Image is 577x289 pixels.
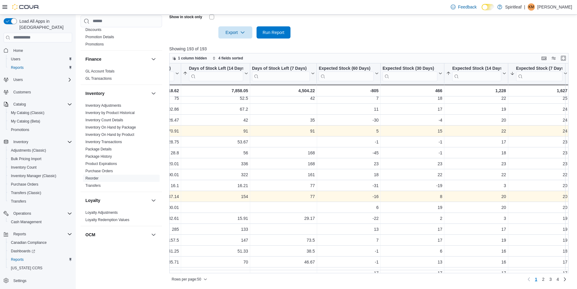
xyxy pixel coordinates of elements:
div: 19 [510,215,568,222]
span: GL Account Totals [85,69,114,74]
span: 3 [549,276,552,282]
span: Inventory Count [8,164,72,171]
a: Inventory Count [8,164,39,171]
span: Settings [13,278,26,283]
div: 91 [252,127,315,135]
div: 17 [446,138,506,146]
span: 4 [556,276,559,282]
button: Reports [6,255,75,264]
span: Inventory by Product Historical [85,110,135,115]
div: 23 [510,149,568,156]
img: Cova [12,4,39,10]
a: Feedback [448,1,479,13]
a: [US_STATE] CCRS [8,264,45,272]
span: Reports [8,256,72,263]
div: 15 [383,127,442,135]
div: Days of Stock Left (7 Days) [252,66,310,71]
a: Next page [561,276,569,283]
a: My Catalog (Classic) [8,109,47,116]
div: 22 [510,171,568,178]
button: OCM [85,232,149,238]
div: -45 [319,149,378,156]
button: Operations [11,210,34,217]
div: Expected Stock (7 Days) [516,66,562,81]
span: Reports [8,64,72,71]
span: Operations [11,210,72,217]
div: 336 [183,160,248,167]
span: Operations [13,211,31,216]
span: My Catalog (Beta) [8,118,72,125]
a: Inventory Count Details [85,118,123,122]
button: Adjustments (Classic) [6,146,75,155]
span: Bulk Pricing Import [11,156,41,161]
button: Expected Stock (14 Days) [446,66,506,81]
div: 67.2 [183,106,248,113]
div: Days of Stock Left (30 Days) [114,66,174,81]
div: 16.21 [183,182,248,189]
button: Operations [1,209,75,218]
div: 20 [510,204,568,211]
div: 18 [383,95,442,102]
div: 285 [114,226,179,233]
span: Transfers [8,198,72,205]
a: Home [11,47,25,54]
div: 161 [252,171,315,178]
div: 75 [114,95,179,102]
div: 19 [446,106,506,113]
div: 25 [510,95,568,102]
span: Cash Management [8,218,72,226]
span: Purchase Orders [8,181,72,188]
span: My Catalog (Beta) [11,119,40,124]
span: 1 [535,276,537,282]
a: Customers [11,89,33,96]
span: Users [11,57,20,62]
span: Adjustments (Classic) [8,147,72,154]
div: 8 [383,193,442,200]
div: 2 [383,215,442,222]
span: Package Details [85,147,112,152]
a: Transfers [85,183,101,188]
button: Inventory Count [6,163,75,172]
span: Reports [13,232,26,237]
div: 11 [319,106,378,113]
div: 42 [252,95,315,102]
div: -1 [383,149,442,156]
span: Reorder [85,176,98,181]
div: 28.75 [114,138,179,146]
div: 22 [446,171,506,178]
span: Home [11,47,72,54]
button: Loyalty [85,197,149,203]
div: 20 [510,193,568,200]
button: Expected Stock (30 Days) [383,66,442,81]
span: My Catalog (Classic) [11,110,45,115]
div: 6 [319,204,378,211]
a: Users [8,55,23,63]
a: Package History [85,154,112,159]
div: 28.8 [114,149,179,156]
span: Inventory [11,138,72,146]
span: Feedback [458,4,476,10]
span: Loyalty Adjustments [85,210,118,215]
span: Inventory Manager (Classic) [8,172,72,180]
a: Promotion Details [85,35,114,39]
a: Cash Management [8,218,44,226]
div: 20 [446,204,506,211]
span: Inventory Count [11,165,37,170]
button: OCM [150,231,157,238]
div: 720.01 [114,160,179,167]
div: Expected Stock (14 Days) [452,66,501,81]
a: Loyalty Adjustments [85,210,118,215]
span: Canadian Compliance [8,239,72,246]
div: -22 [319,215,378,222]
div: 24 [510,127,568,135]
a: Reports [8,64,26,71]
span: Run Report [263,29,284,35]
div: 22 [446,95,506,102]
span: Settings [11,277,72,284]
span: Purchase Orders [11,182,38,187]
span: Reports [11,230,72,238]
a: Product Expirations [85,162,117,166]
span: Washington CCRS [8,264,72,272]
a: Inventory Transactions [85,140,122,144]
button: Finance [150,55,157,63]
